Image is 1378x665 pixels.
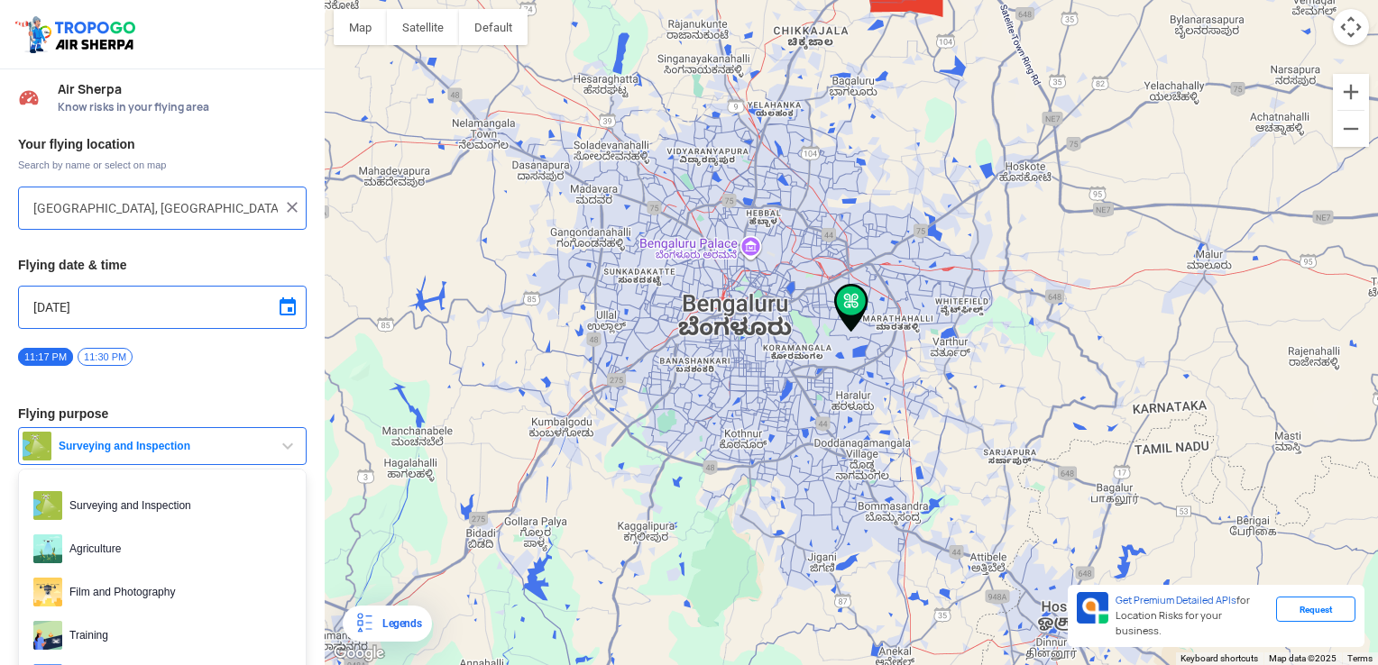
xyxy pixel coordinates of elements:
[18,158,307,172] span: Search by name or select on map
[1333,74,1369,110] button: Zoom in
[375,613,421,634] div: Legends
[18,427,307,465] button: Surveying and Inspection
[62,534,291,563] span: Agriculture
[1347,653,1373,663] a: Terms
[33,578,62,606] img: film.png
[33,491,62,520] img: survey.png
[18,87,40,108] img: Risk Scores
[1108,592,1276,640] div: for Location Risks for your business.
[23,432,51,460] img: survey.png
[18,138,307,150] h3: Your flying location
[18,407,307,420] h3: Flying purpose
[18,259,307,271] h3: Flying date & time
[58,100,307,114] span: Know risks in your flying area
[334,9,387,45] button: Show street map
[18,348,73,366] span: 11:17 PM
[33,296,291,318] input: Select Date
[329,642,389,665] img: Google
[329,642,389,665] a: Open this area in Google Maps (opens a new window)
[283,198,301,216] img: ic_close.png
[33,534,62,563] img: agri.png
[1269,653,1337,663] span: Map data ©2025
[58,82,307,96] span: Air Sherpa
[387,9,459,45] button: Show satellite imagery
[14,14,142,55] img: ic_tgdronemaps.svg
[62,621,291,650] span: Training
[1077,592,1108,624] img: Premium APIs
[51,439,277,453] span: Surveying and Inspection
[354,613,375,634] img: Legends
[33,197,278,219] input: Search your flying location
[78,348,133,366] span: 11:30 PM
[1333,9,1369,45] button: Map camera controls
[62,578,291,606] span: Film and Photography
[1276,597,1355,622] div: Request
[33,621,62,650] img: training.png
[62,491,291,520] span: Surveying and Inspection
[1180,652,1258,665] button: Keyboard shortcuts
[1116,594,1236,606] span: Get Premium Detailed APIs
[1333,111,1369,147] button: Zoom out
